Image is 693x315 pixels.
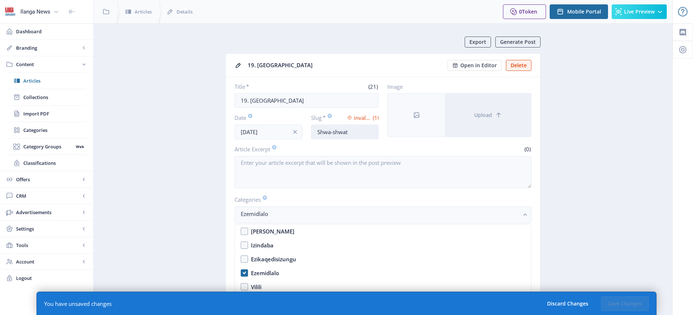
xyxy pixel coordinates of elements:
[4,6,16,18] img: 6e32966d-d278-493e-af78-9af65f0c2223.png
[474,112,492,118] span: Upload
[469,39,486,45] span: Export
[177,8,193,15] span: Details
[16,28,88,35] span: Dashboard
[448,60,502,71] button: Open in Editor
[311,125,379,139] input: this-is-how-a-slug-looks-like
[495,37,541,48] button: Generate Post
[311,114,342,122] label: Slug
[16,61,80,68] span: Content
[235,206,531,223] button: Ezemidlalo
[506,60,531,71] button: Delete
[601,296,649,311] button: Save Changes
[73,143,86,150] nb-badge: Web
[135,8,152,15] span: Articles
[16,209,80,216] span: Advertisements
[465,37,491,48] button: Export
[540,296,595,311] button: Discard Changes
[522,8,537,15] span: Token
[460,62,497,68] span: Open in Editor
[23,126,86,134] span: Categories
[20,4,50,20] div: Ilanga News
[251,241,274,250] div: Izindaba
[251,282,262,291] div: Vilili
[291,128,299,136] nb-icon: info
[550,4,608,19] button: Mobile Portal
[248,60,443,71] div: 19. [GEOGRAPHIC_DATA]
[372,114,379,121] span: (10)
[7,155,86,171] a: Classifications
[251,255,296,263] div: Ezikaqedisizungu
[251,227,294,236] div: [PERSON_NAME]
[354,114,371,121] span: invalid value
[23,143,73,150] span: Category Groups
[523,145,531,153] span: (0)
[500,39,536,45] span: Generate Post
[235,83,304,90] label: Title
[16,176,80,183] span: Offers
[23,77,86,84] span: Articles
[16,192,80,200] span: CRM
[23,159,86,167] span: Classifications
[44,300,112,307] div: You have unsaved changes
[445,94,531,137] button: Upload
[16,225,80,232] span: Settings
[503,4,546,19] button: 0Token
[235,145,380,153] label: Article Excerpt
[567,9,601,15] span: Mobile Portal
[235,125,302,139] input: Publishing Date
[367,83,379,90] span: (21)
[7,89,86,105] a: Collections
[241,209,519,218] nb-select-label: Ezemidlalo
[288,125,302,139] button: info
[235,196,526,204] label: Categories
[16,242,80,249] span: Tools
[251,269,279,277] div: Ezemidlalo
[387,83,526,90] label: Image
[624,9,655,15] span: Live Preview
[235,93,379,108] input: Type Article Title ...
[612,4,667,19] button: Live Preview
[23,94,86,101] span: Collections
[235,114,297,122] label: Date
[23,110,86,117] span: Import PDF
[16,258,80,265] span: Account
[7,106,86,122] a: Import PDF
[16,44,80,52] span: Branding
[7,138,86,155] a: Category GroupsWeb
[7,122,86,138] a: Categories
[16,274,88,282] span: Logout
[7,73,86,89] a: Articles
